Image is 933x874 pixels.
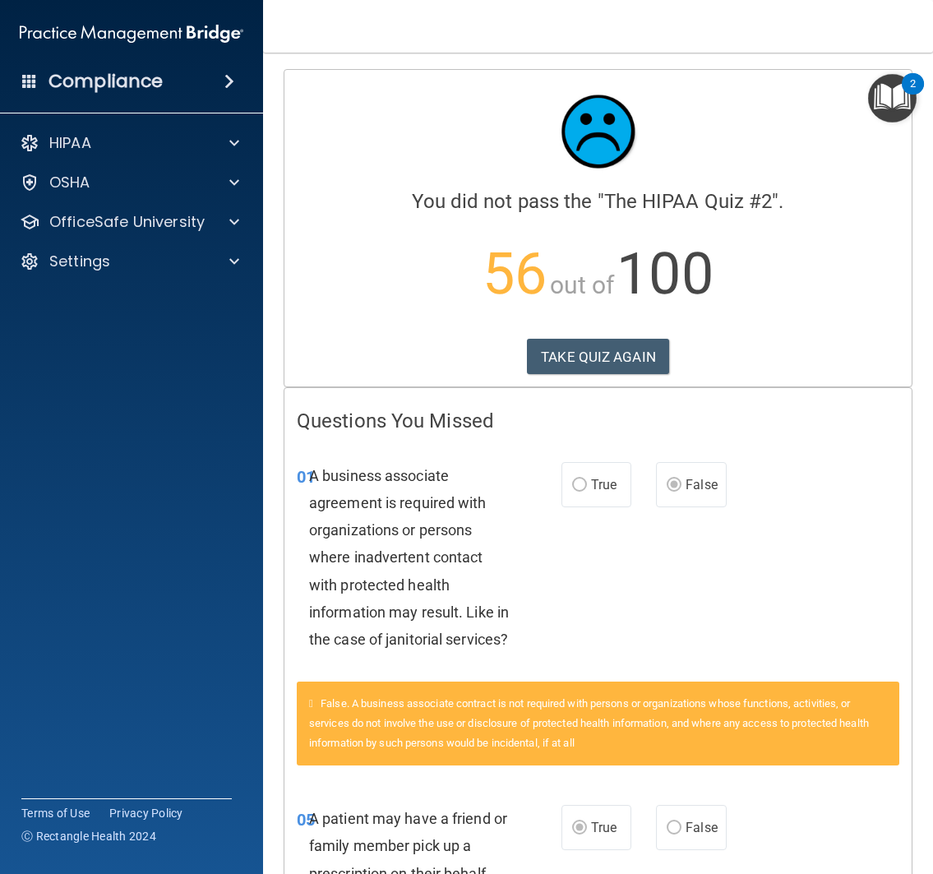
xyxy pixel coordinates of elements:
button: Open Resource Center, 2 new notifications [868,74,917,123]
img: PMB logo [20,17,243,50]
p: OfficeSafe University [49,212,205,232]
a: OSHA [20,173,239,192]
h4: You did not pass the " ". [297,191,899,212]
img: sad_face.ecc698e2.jpg [549,82,648,181]
span: True [591,820,617,835]
span: 01 [297,467,315,487]
span: False [686,820,718,835]
button: TAKE QUIZ AGAIN [527,339,669,375]
a: Privacy Policy [109,805,183,821]
span: True [591,477,617,492]
span: out of [550,271,615,299]
span: The HIPAA Quiz #2 [604,190,773,213]
input: False [667,479,681,492]
h4: Compliance [48,70,163,93]
p: OSHA [49,173,90,192]
iframe: Drift Widget Chat Controller [851,761,913,823]
span: A business associate agreement is required with organizations or persons where inadvertent contac... [309,467,509,648]
h4: Questions You Missed [297,410,899,432]
a: HIPAA [20,133,239,153]
input: False [667,822,681,835]
a: OfficeSafe University [20,212,239,232]
a: Terms of Use [21,805,90,821]
span: 56 [483,240,547,308]
div: 2 [910,84,916,105]
a: Settings [20,252,239,271]
span: False. A business associate contract is not required with persons or organizations whose function... [309,697,869,749]
span: Ⓒ Rectangle Health 2024 [21,828,156,844]
span: 05 [297,810,315,830]
p: Settings [49,252,110,271]
p: HIPAA [49,133,91,153]
input: True [572,822,587,835]
span: 100 [617,240,713,308]
input: True [572,479,587,492]
span: False [686,477,718,492]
